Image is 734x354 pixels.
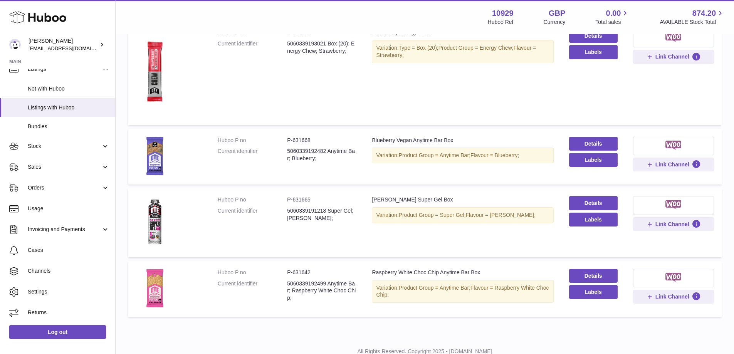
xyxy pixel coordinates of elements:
img: Raspberry White Choc Chip Anytime Bar Box [136,269,174,307]
a: Details [569,196,618,210]
span: Product Group = Super Gel; [399,212,466,218]
button: Link Channel [633,158,714,171]
a: 0.00 Total sales [595,8,630,26]
dd: P-631665 [287,196,356,203]
span: Returns [28,309,109,316]
span: Not with Huboo [28,85,109,92]
button: Link Channel [633,50,714,64]
dt: Huboo P no [218,196,287,203]
span: Orders [28,184,101,191]
img: woocommerce-small.png [665,273,681,282]
img: Strawberry Energy Chew [136,29,174,115]
dd: 5060339192499 Anytime Bar; Raspberry White Choc Chip; [287,280,356,302]
dd: P-631668 [287,137,356,144]
img: internalAdmin-10929@internal.huboo.com [9,39,21,50]
span: Bundles [28,123,109,130]
img: woocommerce-small.png [665,200,681,209]
a: Details [569,137,618,151]
div: Variation: [372,280,553,303]
span: Sales [28,163,101,171]
span: Listings with Huboo [28,104,109,111]
span: Channels [28,267,109,275]
span: Settings [28,288,109,295]
span: Type = Box (20); [399,45,438,51]
img: Blueberry Vegan Anytime Bar Box [136,137,174,175]
span: Link Channel [655,53,689,60]
dt: Current identifier [218,40,287,55]
strong: GBP [549,8,565,18]
span: Link Channel [655,293,689,300]
div: Huboo Ref [488,18,514,26]
span: 0.00 [606,8,621,18]
span: Flavour = Blueberry; [470,152,519,158]
div: [PERSON_NAME] Super Gel Box [372,196,553,203]
div: Variation: [372,207,553,223]
dd: 5060339191218 Super Gel; [PERSON_NAME]; [287,207,356,222]
div: Raspberry White Choc Chip Anytime Bar Box [372,269,553,276]
span: Usage [28,205,109,212]
span: 874.20 [692,8,716,18]
span: Flavour = [PERSON_NAME]; [466,212,536,218]
div: Variation: [372,148,553,163]
span: Invoicing and Payments [28,226,101,233]
div: Currency [544,18,566,26]
a: Details [569,269,618,283]
dd: 5060339192482 Anytime Bar; Blueberry; [287,148,356,162]
button: Labels [569,45,618,59]
dt: Current identifier [218,207,287,222]
button: Link Channel [633,290,714,304]
button: Labels [569,285,618,299]
dd: P-631642 [287,269,356,276]
span: Link Channel [655,221,689,228]
span: AVAILABLE Stock Total [660,18,725,26]
img: Berry Super Gel Box [136,196,174,247]
span: Stock [28,143,101,150]
span: Product Group = Anytime Bar; [399,285,470,291]
a: Log out [9,325,106,339]
button: Link Channel [633,217,714,231]
strong: 10929 [492,8,514,18]
img: woocommerce-small.png [665,33,681,42]
div: Variation: [372,40,553,63]
dt: Current identifier [218,280,287,302]
button: Labels [569,153,618,167]
dt: Huboo P no [218,137,287,144]
span: Total sales [595,18,630,26]
span: Product Group = Energy Chew; [438,45,514,51]
span: Product Group = Anytime Bar; [399,152,470,158]
dt: Huboo P no [218,269,287,276]
div: [PERSON_NAME] [29,37,98,52]
img: woocommerce-small.png [665,141,681,150]
span: Cases [28,247,109,254]
span: Link Channel [655,161,689,168]
a: Details [569,29,618,43]
span: [EMAIL_ADDRESS][DOMAIN_NAME] [29,45,113,51]
div: Blueberry Vegan Anytime Bar Box [372,137,553,144]
dd: 5060339193021 Box (20); Energy Chew; Strawberry; [287,40,356,55]
dt: Current identifier [218,148,287,162]
a: 874.20 AVAILABLE Stock Total [660,8,725,26]
button: Labels [569,213,618,226]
